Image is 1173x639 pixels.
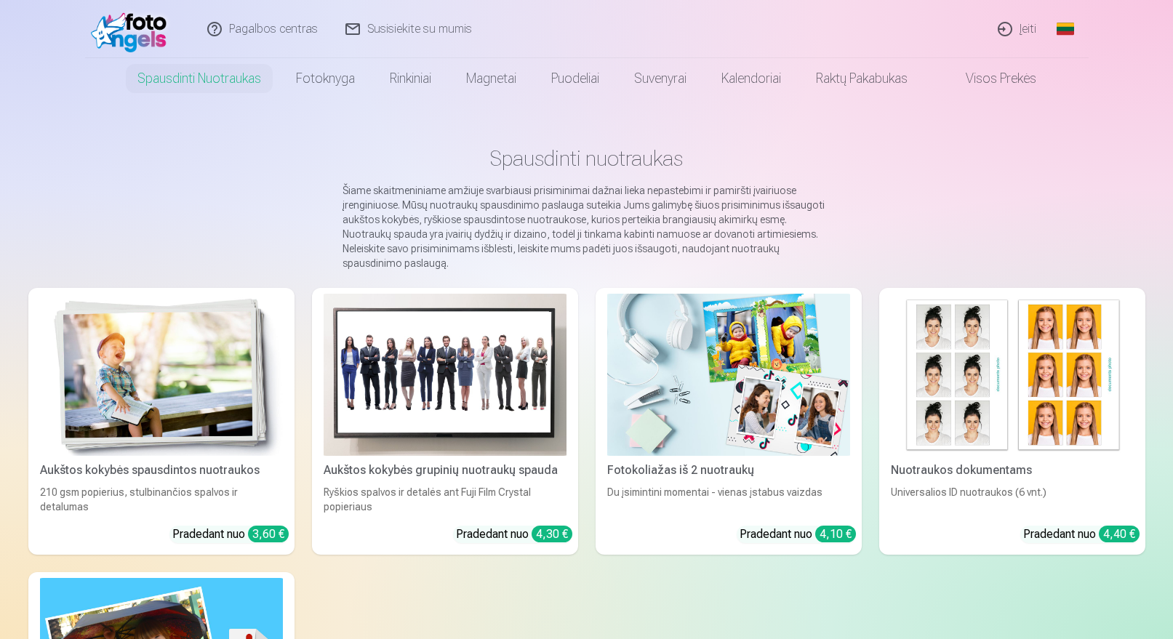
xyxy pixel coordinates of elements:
img: Aukštos kokybės spausdintos nuotraukos [40,294,283,456]
div: 4,40 € [1099,526,1140,542]
img: /fa2 [91,6,175,52]
div: 210 gsm popierius, stulbinančios spalvos ir detalumas [34,485,289,514]
div: 3,60 € [248,526,289,542]
img: Nuotraukos dokumentams [891,294,1134,456]
a: Fotokoliažas iš 2 nuotraukųFotokoliažas iš 2 nuotraukųDu įsimintini momentai - vienas įstabus vai... [596,288,862,555]
a: Kalendoriai [704,58,798,99]
div: Aukštos kokybės spausdintos nuotraukos [34,462,289,479]
div: Pradedant nuo [172,526,289,543]
a: Aukštos kokybės spausdintos nuotraukos Aukštos kokybės spausdintos nuotraukos210 gsm popierius, s... [28,288,295,555]
h1: Spausdinti nuotraukas [40,145,1134,172]
a: Nuotraukos dokumentamsNuotraukos dokumentamsUniversalios ID nuotraukos (6 vnt.)Pradedant nuo 4,40 € [879,288,1145,555]
a: Suvenyrai [617,58,704,99]
div: 4,30 € [532,526,572,542]
div: Pradedant nuo [740,526,856,543]
div: Pradedant nuo [456,526,572,543]
p: Šiame skaitmeniniame amžiuje svarbiausi prisiminimai dažnai lieka nepastebimi ir pamiršti įvairiu... [343,183,831,270]
div: Du įsimintini momentai - vienas įstabus vaizdas [601,485,856,514]
div: Nuotraukos dokumentams [885,462,1140,479]
a: Spausdinti nuotraukas [120,58,279,99]
a: Aukštos kokybės grupinių nuotraukų spaudaAukštos kokybės grupinių nuotraukų spaudaRyškios spalvos... [312,288,578,555]
div: Universalios ID nuotraukos (6 vnt.) [885,485,1140,514]
div: Fotokoliažas iš 2 nuotraukų [601,462,856,479]
a: Visos prekės [925,58,1054,99]
div: 4,10 € [815,526,856,542]
img: Fotokoliažas iš 2 nuotraukų [607,294,850,456]
div: Ryškios spalvos ir detalės ant Fuji Film Crystal popieriaus [318,485,572,514]
a: Raktų pakabukas [798,58,925,99]
a: Magnetai [449,58,534,99]
div: Pradedant nuo [1023,526,1140,543]
a: Fotoknyga [279,58,372,99]
a: Puodeliai [534,58,617,99]
a: Rinkiniai [372,58,449,99]
img: Aukštos kokybės grupinių nuotraukų spauda [324,294,567,456]
div: Aukštos kokybės grupinių nuotraukų spauda [318,462,572,479]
